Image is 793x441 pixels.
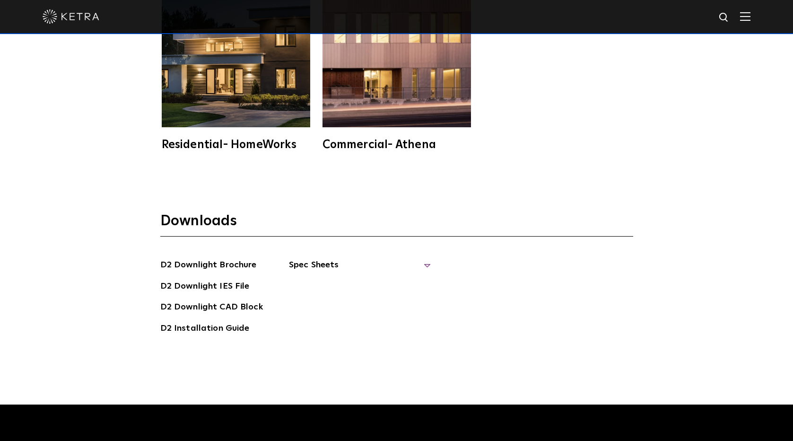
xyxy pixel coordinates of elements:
[289,258,431,279] span: Spec Sheets
[322,139,471,150] div: Commercial- Athena
[43,9,99,24] img: ketra-logo-2019-white
[740,12,750,21] img: Hamburger%20Nav.svg
[160,258,257,273] a: D2 Downlight Brochure
[718,12,730,24] img: search icon
[160,212,633,237] h3: Downloads
[160,322,250,337] a: D2 Installation Guide
[162,139,310,150] div: Residential- HomeWorks
[160,280,250,295] a: D2 Downlight IES File
[160,300,263,316] a: D2 Downlight CAD Block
